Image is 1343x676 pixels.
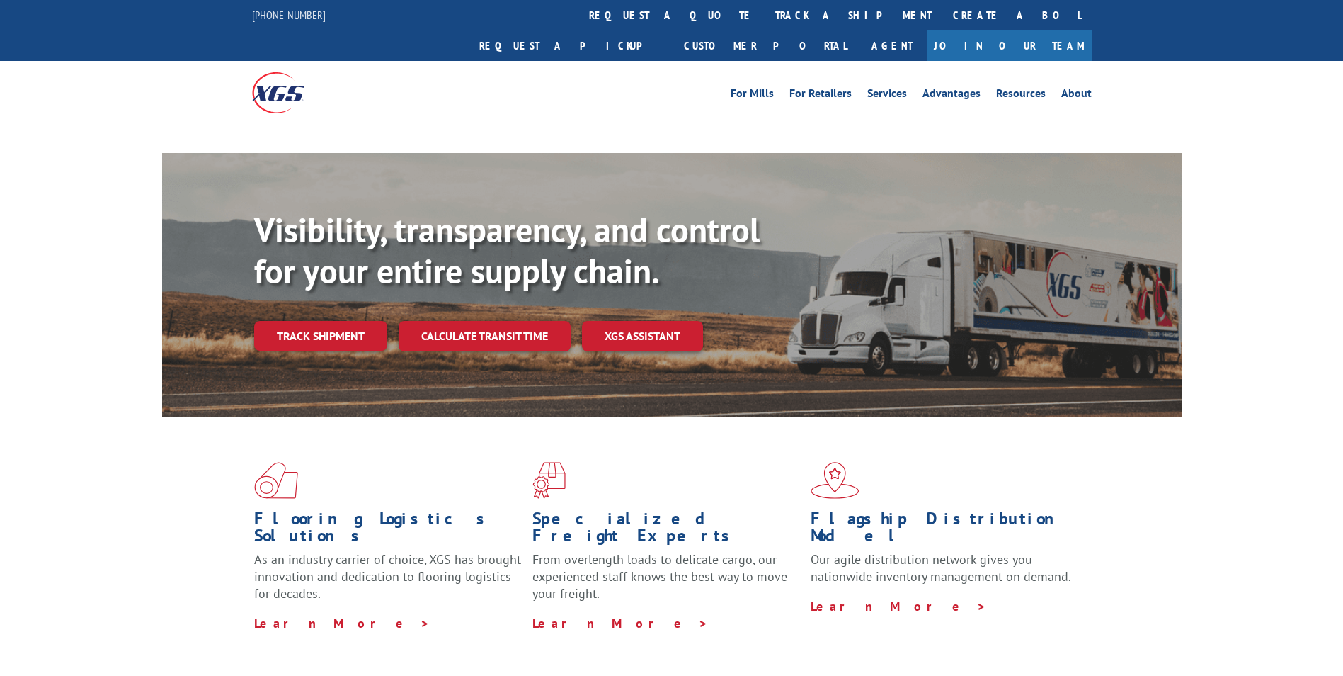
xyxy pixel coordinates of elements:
a: Resources [996,88,1046,103]
a: For Retailers [789,88,852,103]
img: xgs-icon-total-supply-chain-intelligence-red [254,462,298,499]
a: Request a pickup [469,30,673,61]
a: Join Our Team [927,30,1092,61]
b: Visibility, transparency, and control for your entire supply chain. [254,208,760,293]
a: Learn More > [254,615,430,631]
img: xgs-icon-flagship-distribution-model-red [811,462,859,499]
a: Customer Portal [673,30,857,61]
a: Advantages [922,88,981,103]
a: Learn More > [532,615,709,631]
a: Learn More > [811,598,987,614]
h1: Flooring Logistics Solutions [254,510,522,551]
a: Services [867,88,907,103]
a: XGS ASSISTANT [582,321,703,351]
a: About [1061,88,1092,103]
a: Calculate transit time [399,321,571,351]
span: Our agile distribution network gives you nationwide inventory management on demand. [811,551,1071,585]
h1: Specialized Freight Experts [532,510,800,551]
a: For Mills [731,88,774,103]
img: xgs-icon-focused-on-flooring-red [532,462,566,499]
span: As an industry carrier of choice, XGS has brought innovation and dedication to flooring logistics... [254,551,521,602]
h1: Flagship Distribution Model [811,510,1078,551]
a: Agent [857,30,927,61]
a: [PHONE_NUMBER] [252,8,326,22]
a: Track shipment [254,321,387,351]
p: From overlength loads to delicate cargo, our experienced staff knows the best way to move your fr... [532,551,800,614]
